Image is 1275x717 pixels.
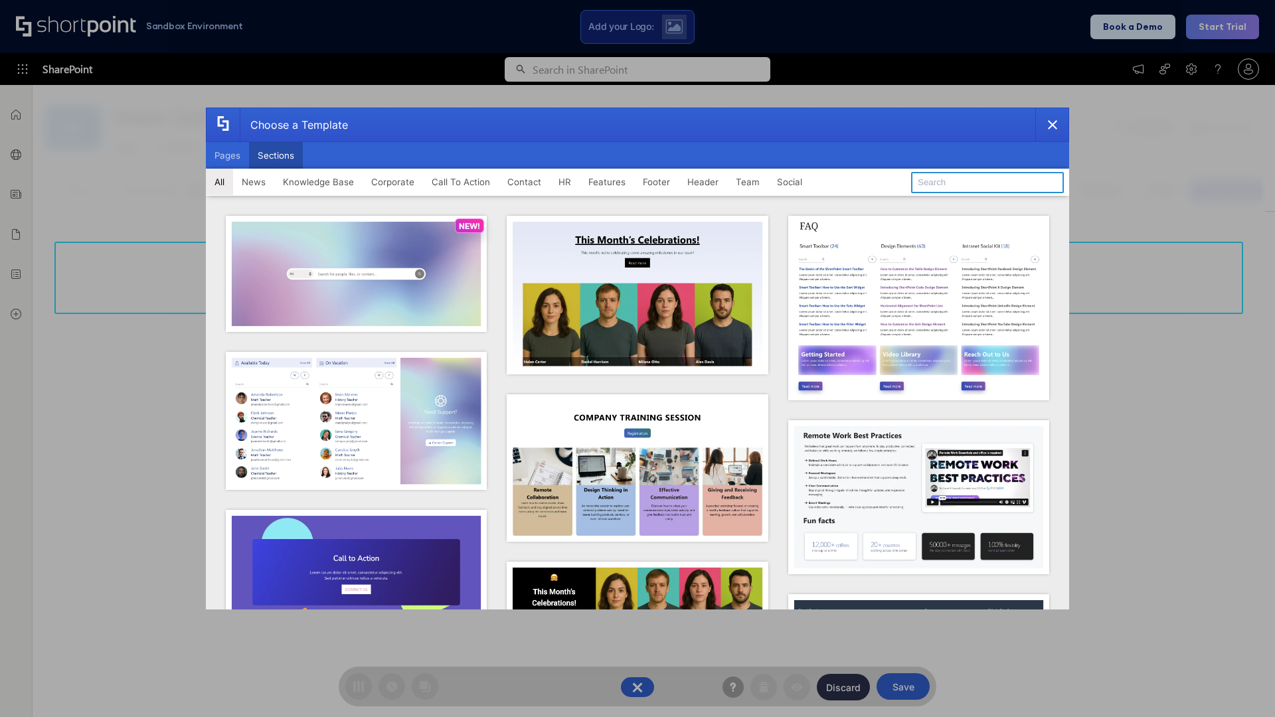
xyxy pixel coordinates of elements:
[363,169,423,195] button: Corporate
[240,108,348,141] div: Choose a Template
[634,169,679,195] button: Footer
[1209,653,1275,717] iframe: Chat Widget
[499,169,550,195] button: Contact
[274,169,363,195] button: Knowledge Base
[206,108,1069,609] div: template selector
[423,169,499,195] button: Call To Action
[550,169,580,195] button: HR
[249,142,303,169] button: Sections
[459,221,480,231] p: NEW!
[911,172,1064,193] input: Search
[679,169,727,195] button: Header
[206,169,233,195] button: All
[233,169,274,195] button: News
[768,169,811,195] button: Social
[580,169,634,195] button: Features
[206,142,249,169] button: Pages
[727,169,768,195] button: Team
